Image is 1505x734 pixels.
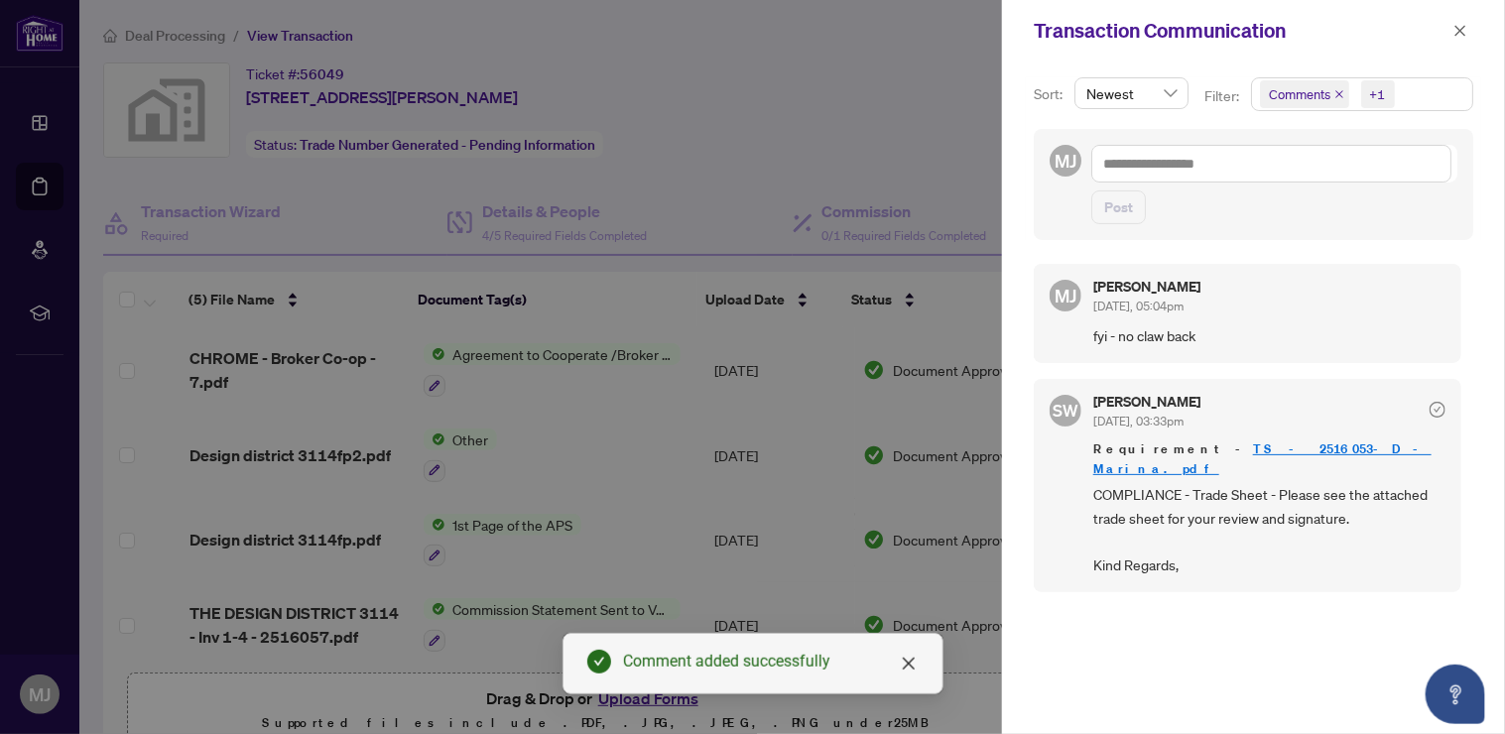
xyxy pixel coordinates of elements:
[587,650,611,673] span: check-circle
[1260,80,1349,108] span: Comments
[1055,282,1076,309] span: MJ
[1093,324,1445,347] span: fyi - no claw back
[1086,78,1177,108] span: Newest
[1093,483,1445,576] span: COMPLIANCE - Trade Sheet - Please see the attached trade sheet for your review and signature. Kin...
[901,656,917,672] span: close
[623,650,919,673] div: Comment added successfully
[1091,190,1146,224] button: Post
[1093,280,1200,294] h5: [PERSON_NAME]
[1034,16,1447,46] div: Transaction Communication
[1034,83,1066,105] p: Sort:
[1453,24,1467,38] span: close
[1093,395,1200,409] h5: [PERSON_NAME]
[1430,402,1445,418] span: check-circle
[1204,85,1242,107] p: Filter:
[1053,398,1078,424] span: SW
[1334,89,1344,99] span: close
[1426,665,1485,724] button: Open asap
[1093,440,1432,477] a: TS - 2516053-D - Marina.pdf
[1093,439,1445,479] span: Requirement -
[1093,414,1184,428] span: [DATE], 03:33pm
[1370,84,1386,104] div: +1
[1093,299,1184,313] span: [DATE], 05:04pm
[898,653,920,674] a: Close
[1055,147,1076,175] span: MJ
[1269,84,1330,104] span: Comments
